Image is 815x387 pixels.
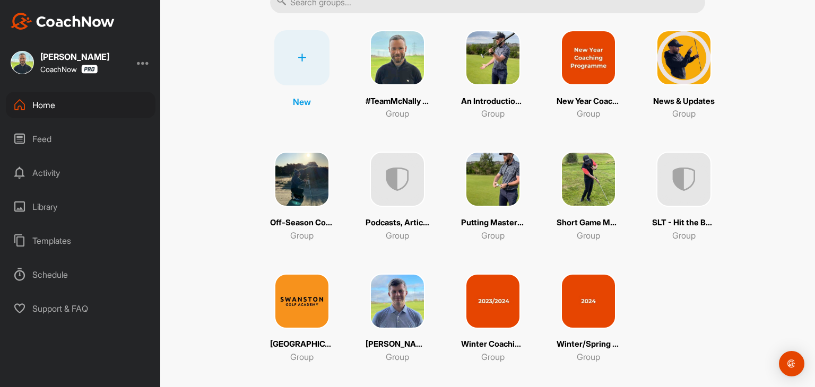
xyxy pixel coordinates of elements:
[465,30,521,85] img: square_65bc44c8b8d67de4bb46f48fb6b9f115.png
[6,295,155,322] div: Support & FAQ
[40,52,109,61] div: [PERSON_NAME]
[557,95,620,108] p: New Year Coaching Programme
[656,152,712,207] img: uAAAAAElFTkSuQmCC
[370,152,425,207] img: uAAAAAElFTkSuQmCC
[290,350,314,363] p: Group
[11,13,115,30] img: CoachNow
[672,229,696,242] p: Group
[465,152,521,207] img: square_f6696e8edcfe7c2693bafcff5394e376.png
[561,152,616,207] img: square_1436b49f12db6dc3de50696b9eac85f1.png
[652,217,716,229] p: SLT - Hit the Ball Flush Course
[461,95,525,108] p: An Introduction to Golf
[561,30,616,85] img: square_5d87e385c88f0edda80a6d16049bf2f3.png
[6,126,155,152] div: Feed
[370,274,425,329] img: square_aa69846663c07620bfe74f43f3534f54.png
[386,350,409,363] p: Group
[653,95,715,108] p: News & Updates
[557,217,620,229] p: Short Game Mastery Course
[40,65,98,74] div: CoachNow
[461,217,525,229] p: Putting Mastery Course
[577,229,600,242] p: Group
[274,152,330,207] img: square_5295f51a55a1f5207c68865ac54a0709.png
[81,65,98,74] img: CoachNow Pro
[557,338,620,350] p: Winter/Spring Programme 2024
[366,338,429,350] p: [PERSON_NAME] Golf Coaching
[6,261,155,288] div: Schedule
[290,229,314,242] p: Group
[270,217,334,229] p: Off-Season Coaching Programme
[6,92,155,118] div: Home
[577,350,600,363] p: Group
[465,274,521,329] img: square_41c5f5e908632925c7e0989a7e0a6968.png
[481,229,505,242] p: Group
[6,227,155,254] div: Templates
[370,30,425,85] img: square_363cabf32d3e115bcfcf97e14b21c627.png
[461,338,525,350] p: Winter Coaching Programme
[481,107,505,120] p: Group
[386,107,409,120] p: Group
[386,229,409,242] p: Group
[577,107,600,120] p: Group
[366,217,429,229] p: Podcasts, Articles and Further Reading
[274,274,330,329] img: square_c9b9cdb5a28171e91ed05fbce24828ea.png
[656,30,712,85] img: square_a9abb45f25274031dec98a11c88f9b9a.png
[11,51,34,74] img: square_f0b7c12caba6ef034f848eae026eef3c.jpg
[6,160,155,186] div: Activity
[481,350,505,363] p: Group
[672,107,696,120] p: Group
[779,351,804,376] div: Open Intercom Messenger
[293,95,311,108] p: New
[6,193,155,220] div: Library
[561,274,616,329] img: square_e2bc3e0caaac685c720d237c2ae73a47.png
[366,95,429,108] p: #TeamMcNally Group Chat
[270,338,334,350] p: [GEOGRAPHIC_DATA]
